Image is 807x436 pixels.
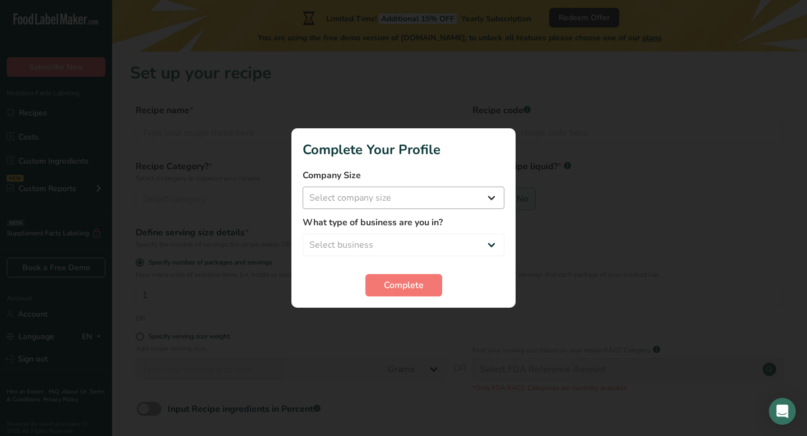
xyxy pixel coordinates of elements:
[365,274,442,296] button: Complete
[303,169,504,182] label: Company Size
[384,279,424,292] span: Complete
[303,140,504,160] h1: Complete Your Profile
[303,216,504,229] label: What type of business are you in?
[769,398,796,425] div: Open Intercom Messenger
